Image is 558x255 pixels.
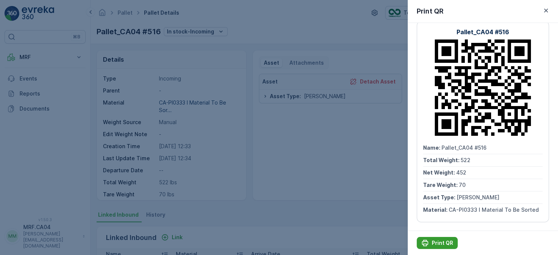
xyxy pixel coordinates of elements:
span: [PERSON_NAME] [457,194,499,200]
span: 452 [456,169,466,176]
p: Print QR [432,239,453,247]
span: CA-PI0333 I Material To Be Sorted [449,206,539,213]
p: Print QR [417,6,443,17]
span: Material : [423,206,449,213]
span: Net Weight : [423,169,456,176]
p: Pallet_CA04 #516 [457,27,509,36]
span: Total Weight : [423,157,461,163]
span: 70 [459,182,466,188]
span: Asset Type : [423,194,457,200]
span: Pallet_CA04 #516 [442,144,487,151]
button: Print QR [417,237,458,249]
span: Name : [423,144,442,151]
span: Tare Weight : [423,182,459,188]
span: 522 [461,157,470,163]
